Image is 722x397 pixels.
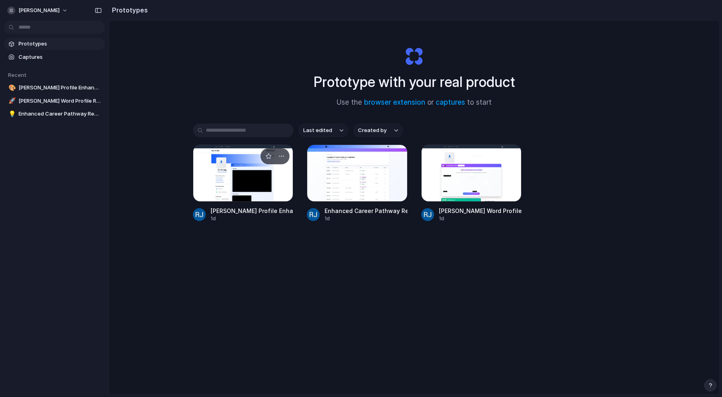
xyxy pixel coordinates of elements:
[8,83,14,93] div: 🎨
[8,96,14,105] div: 🚀
[358,126,387,134] span: Created by
[4,108,105,120] a: 💡Enhanced Career Pathway Reports Design
[303,126,332,134] span: Last edited
[353,124,403,137] button: Created by
[325,215,408,222] div: 1d
[421,145,522,222] a: Paul Word Profile Redesign[PERSON_NAME] Word Profile Redesign1d
[19,110,101,118] span: Enhanced Career Pathway Reports Design
[8,110,14,119] div: 💡
[193,145,294,222] a: RJ Irving Profile Enhancements[PERSON_NAME] Profile Enhancements1d
[8,72,27,78] span: Recent
[19,40,101,48] span: Prototypes
[4,82,105,94] a: 🎨[PERSON_NAME] Profile Enhancements
[211,215,294,222] div: 1d
[19,6,60,14] span: [PERSON_NAME]
[337,97,492,108] span: Use the or to start
[439,207,522,215] div: [PERSON_NAME] Word Profile Redesign
[19,84,101,92] span: [PERSON_NAME] Profile Enhancements
[4,38,105,50] a: Prototypes
[307,145,408,222] a: Enhanced Career Pathway Reports DesignEnhanced Career Pathway Reports Design1d
[325,207,408,215] div: Enhanced Career Pathway Reports Design
[4,51,105,63] a: Captures
[19,53,101,61] span: Captures
[211,207,294,215] div: [PERSON_NAME] Profile Enhancements
[436,98,465,106] a: captures
[439,215,522,222] div: 1d
[298,124,348,137] button: Last edited
[4,95,105,107] a: 🚀[PERSON_NAME] Word Profile Redesign
[7,84,15,92] button: 🎨
[4,4,72,17] button: [PERSON_NAME]
[109,5,148,15] h2: Prototypes
[7,110,15,118] button: 💡
[19,97,101,105] span: [PERSON_NAME] Word Profile Redesign
[364,98,425,106] a: browser extension
[314,71,515,93] h1: Prototype with your real product
[7,97,15,105] button: 🚀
